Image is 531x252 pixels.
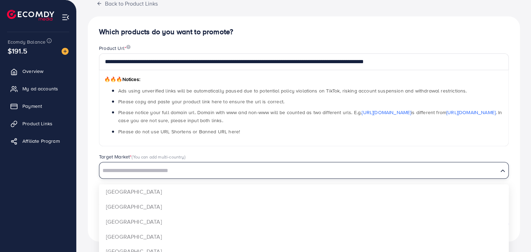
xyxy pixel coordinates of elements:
[104,76,122,83] span: 🔥🔥🔥
[126,45,130,49] img: image
[480,218,509,230] button: Submit
[100,165,497,176] input: Search for option
[22,85,58,92] span: My ad accounts
[22,120,52,127] span: Product Links
[99,193,509,209] p: *Note: If you use unverified product links, the Ecomdy system will notify the support team to rev...
[5,99,71,113] a: Payment
[62,48,69,55] img: image
[487,221,502,228] span: Submit
[118,87,467,94] span: Ads using unverified links will be automatically paused due to potential policy violations on Tik...
[5,82,71,96] a: My ad accounts
[99,162,509,179] div: Search for option
[118,109,502,124] span: Please notice your full domain url. Domain with www and non-www will be counted as two different ...
[99,45,130,52] label: Product Url
[104,76,140,83] span: Notices:
[99,153,185,160] label: Target Market
[5,117,71,131] a: Product Links
[22,103,42,110] span: Payment
[99,28,509,36] h4: Which products do you want to promote?
[132,154,185,160] span: (You can add multi-country)
[5,134,71,148] a: Affiliate Program
[7,10,54,21] img: logo
[8,38,45,45] span: Ecomdy Balance
[22,68,43,75] span: Overview
[362,109,411,116] a: [URL][DOMAIN_NAME]
[118,128,240,135] span: Please do not use URL Shortens or Banned URL here!
[446,109,496,116] a: [URL][DOMAIN_NAME]
[5,64,71,78] a: Overview
[118,98,284,105] span: Please copy and paste your product link here to ensure the url is correct.
[8,46,27,56] span: $191.5
[501,221,526,247] iframe: Chat
[22,138,60,144] span: Affiliate Program
[62,13,70,21] img: menu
